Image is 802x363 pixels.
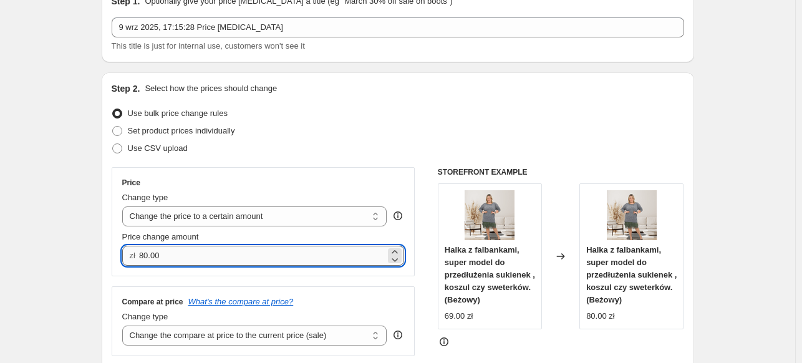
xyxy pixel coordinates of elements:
[188,297,294,306] button: What's the compare at price?
[607,190,657,240] img: Bez-tytulu-1080-x-1080-px-4_80x.png
[130,251,135,260] span: zł
[145,82,277,95] p: Select how the prices should change
[445,310,473,322] div: 69.00 zł
[465,190,515,240] img: Bez-tytulu-1080-x-1080-px-4_80x.png
[122,178,140,188] h3: Price
[586,310,615,322] div: 80.00 zł
[128,109,228,118] span: Use bulk price change rules
[122,312,168,321] span: Change type
[139,246,385,266] input: 80.00
[122,297,183,307] h3: Compare at price
[128,126,235,135] span: Set product prices individually
[438,167,684,177] h6: STOREFRONT EXAMPLE
[586,245,677,304] span: Halka z falbankami, super model do przedłużenia sukienek , koszul czy sweterków. (Beżowy)
[112,82,140,95] h2: Step 2.
[392,210,404,222] div: help
[122,193,168,202] span: Change type
[128,143,188,153] span: Use CSV upload
[112,41,305,51] span: This title is just for internal use, customers won't see it
[445,245,535,304] span: Halka z falbankami, super model do przedłużenia sukienek , koszul czy sweterków. (Beżowy)
[392,329,404,341] div: help
[112,17,684,37] input: 30% off holiday sale
[122,232,199,241] span: Price change amount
